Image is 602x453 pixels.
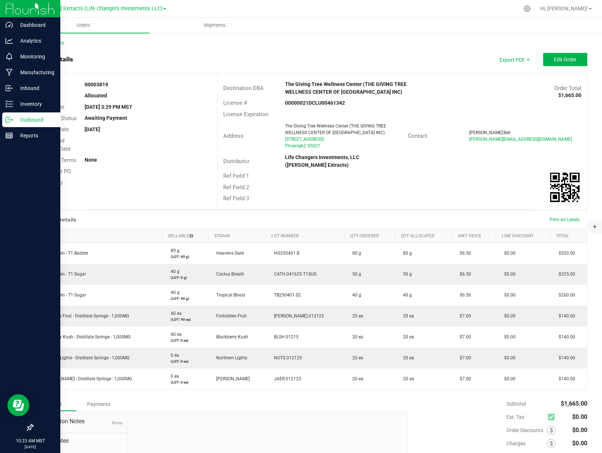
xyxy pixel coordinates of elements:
[285,81,407,95] strong: The Giving Tree Wellness Center (THE GIVING TREE WELLNESS CENTER OF [GEOGRAPHIC_DATA] INC)
[3,444,57,450] p: [DATE]
[167,296,204,301] p: (LOT: 40 g)
[13,68,57,77] p: Manufacturing
[167,338,204,343] p: (LOT: 0 ea)
[18,18,149,33] a: Orders
[223,111,268,118] span: License Expiration
[285,143,301,148] span: Phoenix
[349,334,363,339] span: 20 ea
[270,334,299,339] span: BLSH.01215
[496,229,551,242] th: Line Discount
[194,22,236,29] span: Shipments
[13,52,57,61] p: Monitoring
[349,292,361,298] span: 40 g
[456,376,471,381] span: $7.00
[501,272,516,277] span: $0.00
[399,355,414,360] span: 20 ea
[561,400,587,407] span: $1,665.00
[85,157,97,163] strong: None
[85,82,108,87] strong: 00003819
[572,427,587,434] span: $0.00
[6,132,13,139] inline-svg: Reports
[285,123,386,135] span: The Giving Tree Wellness Center (THE GIVING TREE WELLNESS CENTER OF [GEOGRAPHIC_DATA] INC)
[6,116,13,123] inline-svg: Outbound
[223,173,249,179] span: Ref Field 1
[572,440,587,447] span: $0.00
[540,6,588,11] span: Hi, [PERSON_NAME]!
[572,413,587,420] span: $0.00
[38,292,86,298] span: Cured Resin - T1 Sugar
[469,137,572,142] span: [PERSON_NAME][EMAIL_ADDRESS][DOMAIN_NAME]
[213,376,250,381] span: [PERSON_NAME]
[503,130,510,135] span: Bell
[13,21,57,29] p: Dashboard
[38,272,86,277] span: Cured Resin - T1 Sugar
[555,355,575,360] span: $140.00
[501,292,516,298] span: $0.00
[21,6,163,12] span: [PERSON_NAME] Extracts (Life Changers Investments LLC)
[111,420,122,425] span: None
[501,251,516,256] span: $0.00
[555,334,575,339] span: $140.00
[408,133,427,139] span: Contact
[344,229,395,242] th: Qty Ordered
[167,290,179,295] span: 40 g
[85,93,107,98] strong: Allocated
[163,229,208,242] th: Sellable
[85,115,127,121] strong: Awaiting Payment
[223,85,264,91] span: Destination DBA
[149,18,281,33] a: Shipments
[270,313,324,319] span: [PERSON_NAME].012125
[13,100,57,108] p: Inventory
[551,229,587,242] th: Total
[38,313,129,319] span: Forbidden Fruit - Distillate Syringe - 1,000MG
[550,217,580,222] span: Print All Labels
[38,355,129,360] span: Northern Lights - Distillate Syringe - 1,000MG
[213,355,247,360] span: Northern Lights
[456,355,471,360] span: $7.00
[399,251,412,256] span: 80 g
[167,353,179,358] span: 0 ea
[167,269,179,274] span: 40 g
[38,436,122,445] span: Order Notes
[76,398,121,411] div: Payments
[167,332,182,337] span: 40 ea
[349,376,363,381] span: 20 ea
[38,376,132,381] span: [PERSON_NAME] - Distillate Syringe - 1,000MG
[266,229,344,242] th: Lot Number
[223,195,249,202] span: Ref Field 3
[554,57,577,62] span: Edit Order
[167,275,204,280] p: (LOT: 0 g)
[399,313,414,319] span: 20 ea
[349,355,363,360] span: 20 ea
[208,229,266,242] th: Strain
[3,438,57,444] p: 10:23 AM MST
[6,53,13,60] inline-svg: Monitoring
[167,317,204,322] p: (LOT: 40 ea)
[285,154,359,168] strong: Life Changers Investments, LLC ([PERSON_NAME] Extracts)
[13,131,57,140] p: Reports
[270,292,301,298] span: TB250401.S2
[555,313,575,319] span: $140.00
[548,412,558,422] span: Calculate excise tax
[452,229,496,242] th: Unit Price
[167,374,179,379] span: 0 ea
[456,272,471,277] span: $6.50
[270,355,302,360] span: NOTS.012125
[456,292,471,298] span: $6.50
[395,229,452,242] th: Qty Allocated
[501,355,516,360] span: $0.00
[270,376,301,381] span: JAER.012125
[6,85,13,92] inline-svg: Inbound
[6,69,13,76] inline-svg: Manufacturing
[6,37,13,44] inline-svg: Analytics
[38,251,88,256] span: Cured Resin - T1 Badder
[6,100,13,108] inline-svg: Inventory
[270,251,299,256] span: HG250401.B
[213,334,248,339] span: Blackberry Kush
[349,313,363,319] span: 20 ea
[349,272,361,277] span: 50 g
[558,92,581,98] strong: $1,665.00
[506,401,526,407] span: Subtotal
[223,158,249,165] span: Distributor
